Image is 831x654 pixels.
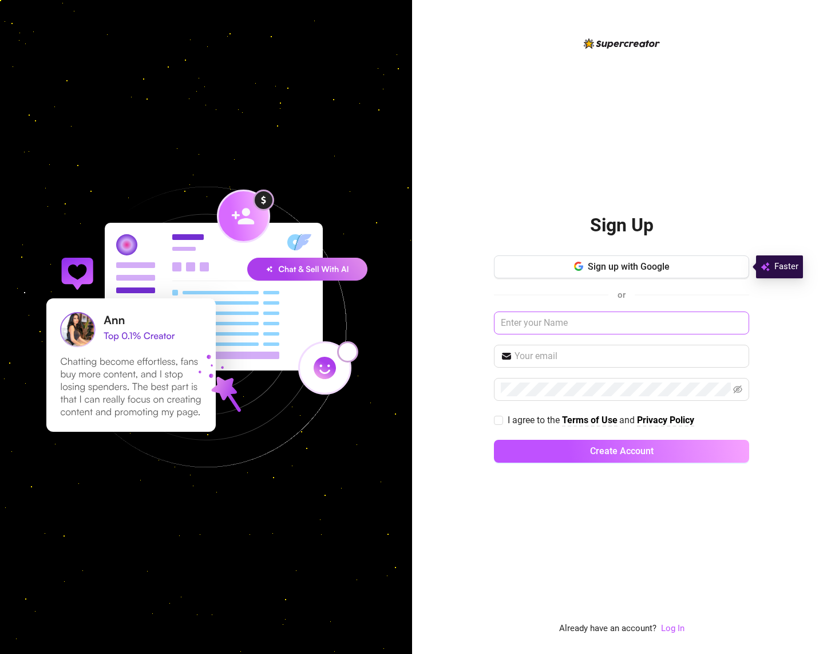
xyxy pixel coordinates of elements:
strong: Terms of Use [562,415,618,426]
h2: Sign Up [590,214,654,237]
span: and [619,415,637,426]
img: logo-BBDzfeDw.svg [584,38,660,49]
a: Log In [661,622,684,636]
a: Terms of Use [562,415,618,427]
span: eye-invisible [733,385,742,394]
span: Create Account [590,446,654,456]
input: Enter your Name [494,312,749,334]
button: Create Account [494,440,749,463]
strong: Privacy Policy [637,415,694,426]
a: Log In [661,623,684,633]
img: svg%3e [761,260,770,274]
span: Faster [774,260,798,274]
span: or [618,290,626,300]
a: Privacy Policy [637,415,694,427]
button: Sign up with Google [494,255,749,278]
span: Already have an account? [559,622,656,636]
img: signup-background-D0MIrEPF.svg [8,129,404,525]
span: I agree to the [508,415,562,426]
span: Sign up with Google [588,261,670,272]
input: Your email [515,349,742,363]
